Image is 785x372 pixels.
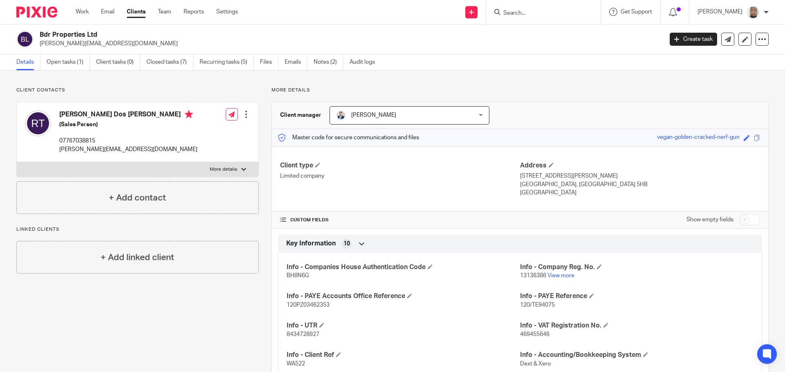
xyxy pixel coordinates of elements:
[287,292,520,301] h4: Info - PAYE Accounts Office Reference
[698,8,742,16] p: [PERSON_NAME]
[216,8,238,16] a: Settings
[278,134,419,142] p: Master code for secure communications and files
[502,10,576,17] input: Search
[185,110,193,118] i: Primary
[343,240,350,248] span: 10
[96,54,140,70] a: Client tasks (0)
[520,189,760,197] p: [GEOGRAPHIC_DATA]
[747,6,760,19] img: Sara%20Zdj%C4%99cie%20.jpg
[16,7,57,18] img: Pixie
[520,351,754,359] h4: Info - Accounting/Bookkeeping System
[287,263,520,272] h4: Info - Companies House Authentication Code
[287,302,330,308] span: 120PZ03462353
[670,33,717,46] a: Create task
[40,40,657,48] p: [PERSON_NAME][EMAIL_ADDRESS][DOMAIN_NAME]
[127,8,146,16] a: Clients
[520,161,760,170] h4: Address
[287,361,305,367] span: WA522
[285,54,307,70] a: Emails
[350,54,381,70] a: Audit logs
[280,217,520,223] h4: CUSTOM FIELDS
[287,351,520,359] h4: Info - Client Ref
[547,273,574,278] a: View more
[314,54,343,70] a: Notes (2)
[520,321,754,330] h4: Info - VAT Registration No.
[76,8,89,16] a: Work
[657,133,740,143] div: vegan-golden-cracked-nerf-gun
[287,332,319,337] span: 8434728927
[16,31,34,48] img: svg%3E
[260,54,278,70] a: Files
[16,54,40,70] a: Details
[210,166,237,173] p: More details
[520,292,754,301] h4: Info - PAYE Reference
[520,302,555,308] span: 120/TE94075
[109,192,166,204] h4: + Add contact
[158,8,171,16] a: Team
[520,361,551,367] span: Dext & Xero
[271,87,769,94] p: More details
[336,110,346,120] img: LinkedIn%20Profile.jpeg
[184,8,204,16] a: Reports
[101,8,114,16] a: Email
[686,216,733,224] label: Show empty fields
[101,251,174,264] h4: + Add linked client
[146,54,193,70] a: Closed tasks (7)
[47,54,90,70] a: Open tasks (1)
[351,112,396,118] span: [PERSON_NAME]
[621,9,652,15] span: Get Support
[59,145,197,154] p: [PERSON_NAME][EMAIL_ADDRESS][DOMAIN_NAME]
[287,321,520,330] h4: Info - UTR
[40,31,534,39] h2: Bdr Properties Ltd
[280,111,321,119] h3: Client manager
[520,263,754,272] h4: Info - Company Reg. No.
[520,273,546,278] span: 13136386
[59,110,197,120] h4: [PERSON_NAME] Dos [PERSON_NAME]
[280,172,520,180] p: Limited company
[200,54,254,70] a: Recurring tasks (5)
[25,110,51,136] img: svg%3E
[59,120,197,129] h5: (Sales Person)
[287,273,309,278] span: BH8N6G
[59,137,197,145] p: 07767038815
[520,332,549,337] span: 469455646
[16,226,259,233] p: Linked clients
[16,87,259,94] p: Client contacts
[280,161,520,170] h4: Client type
[520,172,760,180] p: [STREET_ADDRESS][PERSON_NAME]
[286,239,336,248] span: Key Information
[520,180,760,189] p: [GEOGRAPHIC_DATA], [GEOGRAPHIC_DATA] 5HB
